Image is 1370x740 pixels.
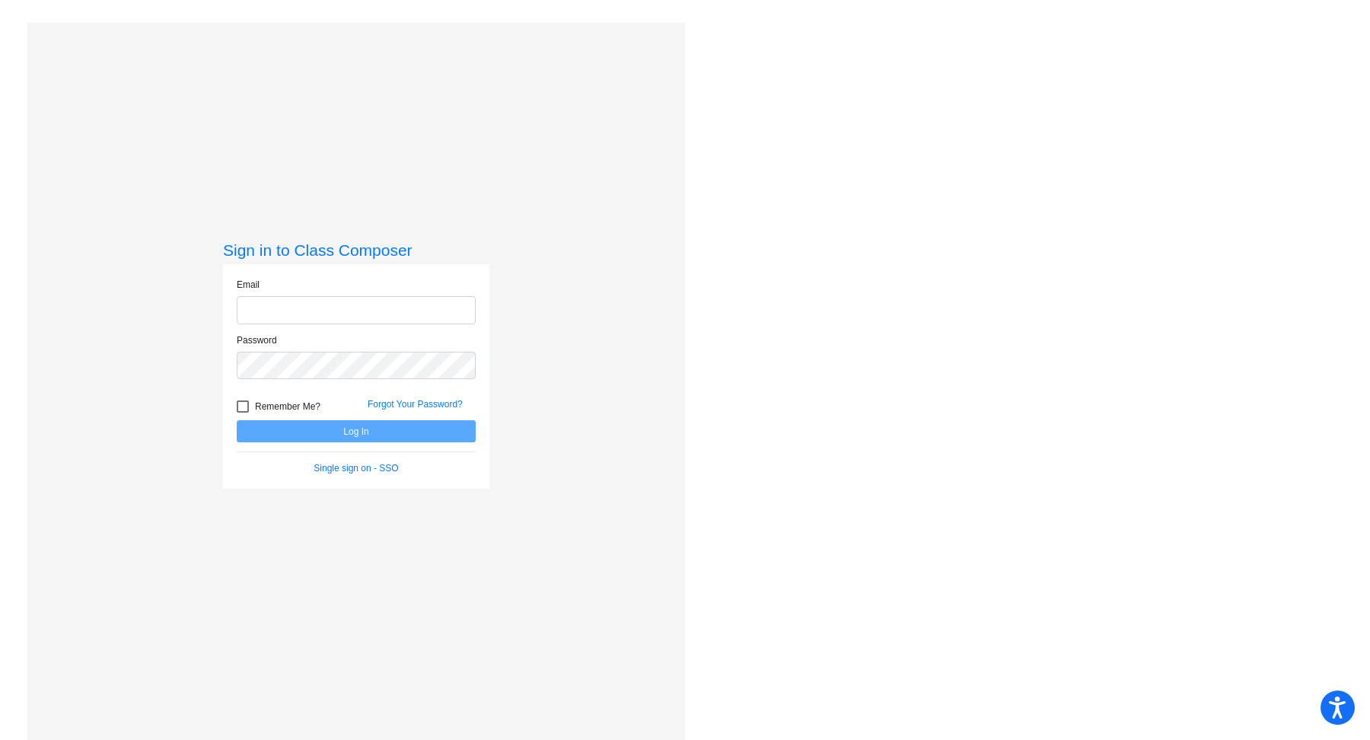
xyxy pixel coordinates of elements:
label: Email [237,278,260,292]
a: Single sign on - SSO [314,463,398,474]
button: Log In [237,420,476,442]
h3: Sign in to Class Composer [223,241,489,260]
label: Password [237,333,277,347]
span: Remember Me? [255,397,320,416]
a: Forgot Your Password? [368,399,463,410]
